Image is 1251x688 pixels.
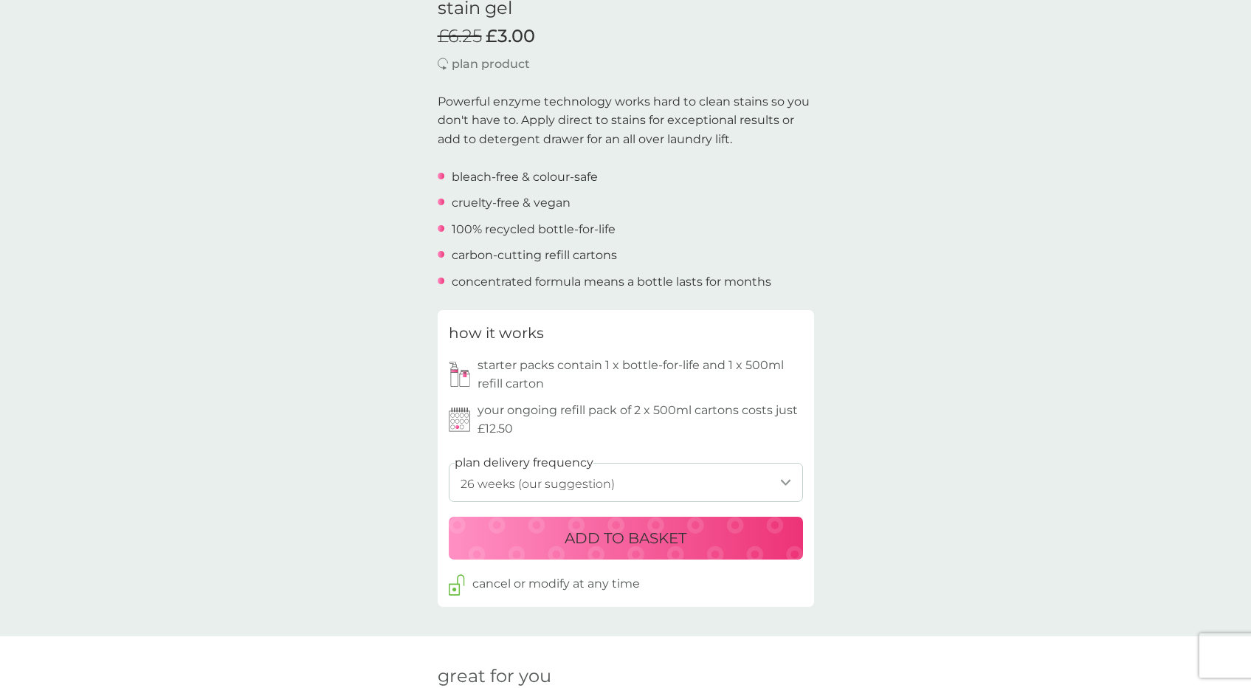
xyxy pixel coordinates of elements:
p: cancel or modify at any time [472,574,640,594]
h2: great for you [438,666,814,687]
p: 100% recycled bottle-for-life [452,220,616,239]
span: £3.00 [486,26,535,47]
button: ADD TO BASKET [449,517,803,560]
label: plan delivery frequency [455,453,593,472]
p: cruelty-free & vegan [452,193,571,213]
span: £6.25 [438,26,482,47]
p: bleach-free & colour-safe [452,168,598,187]
p: concentrated formula means a bottle lasts for months [452,272,771,292]
p: your ongoing refill pack of 2 x 500ml cartons costs just £12.50 [478,401,803,438]
p: plan product [452,55,530,74]
p: starter packs contain 1 x bottle-for-life and 1 x 500ml refill carton [478,356,803,393]
h3: how it works [449,321,544,345]
p: Powerful enzyme technology works hard to clean stains so you don't have to. Apply direct to stain... [438,92,814,149]
p: ADD TO BASKET [565,526,686,550]
p: carbon-cutting refill cartons [452,246,617,265]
